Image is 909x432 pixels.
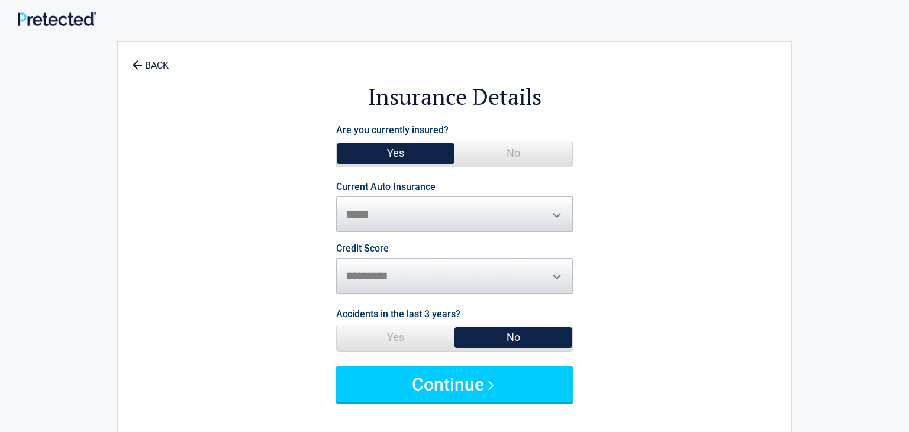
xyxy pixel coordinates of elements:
[183,82,726,112] h2: Insurance Details
[18,12,96,26] img: Main Logo
[336,244,389,253] label: Credit Score
[454,325,572,349] span: No
[130,50,171,70] a: BACK
[336,306,460,322] label: Accidents in the last 3 years?
[336,122,449,138] label: Are you currently insured?
[336,182,436,192] label: Current Auto Insurance
[337,325,454,349] span: Yes
[336,366,573,402] button: Continue
[454,141,572,165] span: No
[337,141,454,165] span: Yes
